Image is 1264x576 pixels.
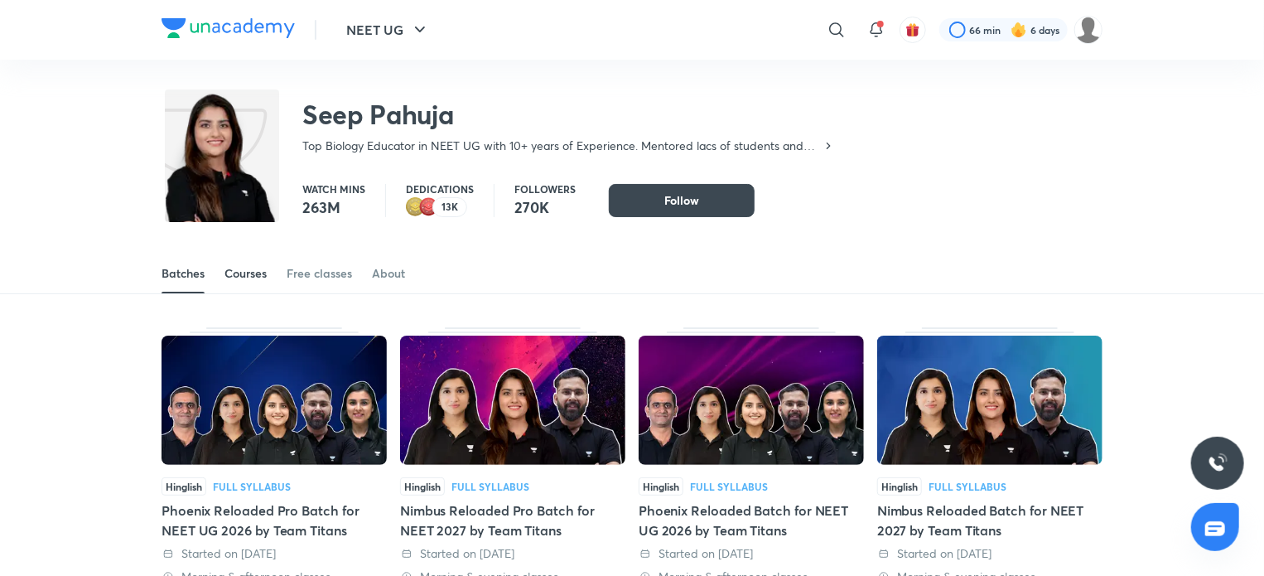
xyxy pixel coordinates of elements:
[514,184,576,194] p: Followers
[419,197,439,217] img: educator badge1
[441,201,458,213] p: 13K
[406,197,426,217] img: educator badge2
[287,265,352,282] div: Free classes
[877,545,1102,562] div: Started on 12 Aug 2025
[690,482,768,491] div: Full Syllabus
[1208,453,1228,473] img: ttu
[905,22,920,37] img: avatar
[900,17,926,43] button: avatar
[287,254,352,293] a: Free classes
[639,336,864,465] img: Thumbnail
[400,336,625,465] img: Thumbnail
[1011,22,1027,38] img: streak
[165,93,279,269] img: class
[162,545,387,562] div: Started on 28 Aug 2025
[162,501,387,540] div: Phoenix Reloaded Pro Batch for NEET UG 2026 by Team Titans
[877,477,922,496] span: Hinglish
[400,477,445,496] span: Hinglish
[451,482,529,491] div: Full Syllabus
[639,545,864,562] div: Started on 12 Aug 2025
[302,98,835,131] h2: Seep Pahuja
[406,184,474,194] p: Dedications
[639,477,683,496] span: Hinglish
[213,482,291,491] div: Full Syllabus
[162,18,295,38] img: Company Logo
[514,197,576,217] p: 270K
[664,192,699,209] span: Follow
[302,197,365,217] p: 263M
[162,18,295,42] a: Company Logo
[162,265,205,282] div: Batches
[400,545,625,562] div: Started on 25 Aug 2025
[1074,16,1102,44] img: Sumaiyah Hyder
[877,336,1102,465] img: Thumbnail
[372,265,405,282] div: About
[162,254,205,293] a: Batches
[336,13,440,46] button: NEET UG
[929,482,1006,491] div: Full Syllabus
[302,138,822,154] p: Top Biology Educator in NEET UG with 10+ years of Experience. Mentored lacs of students and Top R...
[609,184,755,217] button: Follow
[302,184,365,194] p: Watch mins
[400,501,625,540] div: Nimbus Reloaded Pro Batch for NEET 2027 by Team Titans
[877,501,1102,540] div: Nimbus Reloaded Batch for NEET 2027 by Team Titans
[639,501,864,540] div: Phoenix Reloaded Batch for NEET UG 2026 by Team Titans
[224,265,267,282] div: Courses
[162,477,206,496] span: Hinglish
[372,254,405,293] a: About
[224,254,267,293] a: Courses
[162,336,387,465] img: Thumbnail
